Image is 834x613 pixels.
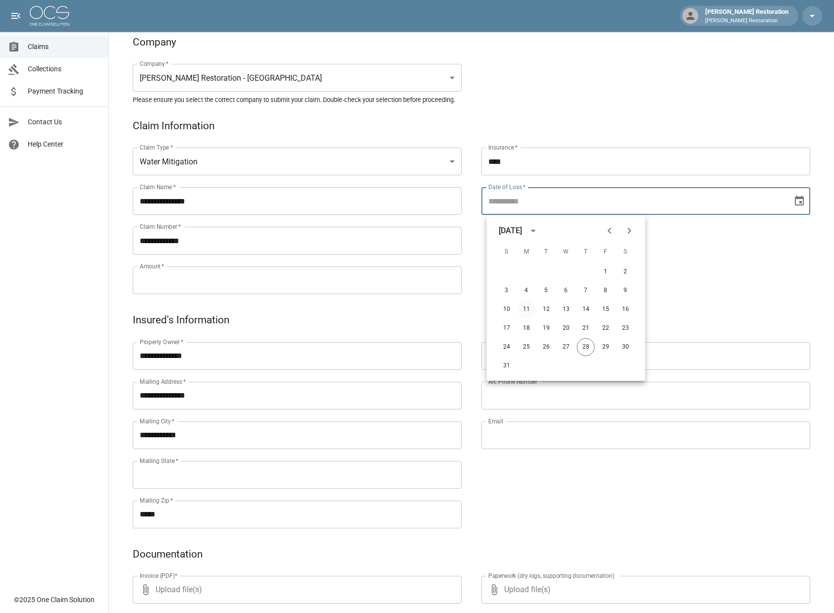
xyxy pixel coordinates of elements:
button: 6 [557,282,575,300]
button: 10 [498,301,516,318]
label: Claim Type [140,143,173,152]
button: 2 [617,263,634,281]
label: Amount [140,262,164,270]
button: 30 [617,338,634,356]
div: [DATE] [499,225,522,237]
label: Company [140,59,169,68]
p: [PERSON_NAME] Restoration [705,17,788,25]
div: [PERSON_NAME] Restoration - [GEOGRAPHIC_DATA] [133,64,462,92]
button: 25 [518,338,535,356]
button: 26 [537,338,555,356]
span: Sunday [498,242,516,262]
span: Monday [518,242,535,262]
button: 16 [617,301,634,318]
label: Claim Name [140,183,176,191]
span: Claims [28,42,101,52]
button: Previous month [600,221,620,241]
button: 7 [577,282,595,300]
button: 5 [537,282,555,300]
img: ocs-logo-white-transparent.png [30,6,69,26]
label: Mailing City [140,417,175,425]
button: 8 [597,282,615,300]
span: Thursday [577,242,595,262]
button: 19 [537,319,555,337]
button: 21 [577,319,595,337]
button: Choose date [789,191,809,211]
button: 12 [537,301,555,318]
button: 15 [597,301,615,318]
span: Saturday [617,242,634,262]
span: Tuesday [537,242,555,262]
label: Insurance [488,143,518,152]
button: 23 [617,319,634,337]
label: Date of Loss [488,183,525,191]
span: Upload file(s) [156,576,435,604]
span: Upload file(s) [504,576,783,604]
div: © 2025 One Claim Solution [14,595,95,605]
label: Property Owner [140,338,184,346]
div: [PERSON_NAME] Restoration [701,7,792,25]
button: 28 [577,338,595,356]
span: Contact Us [28,117,101,127]
span: Help Center [28,139,101,150]
button: 14 [577,301,595,318]
label: Email [488,417,503,425]
span: Friday [597,242,615,262]
label: Invoice (PDF)* [140,571,178,580]
button: 18 [518,319,535,337]
button: 3 [498,282,516,300]
button: Next month [620,221,639,241]
button: 31 [498,357,516,375]
button: 1 [597,263,615,281]
h5: Please ensure you select the correct company to submit your claim. Double-check your selection be... [133,96,810,104]
button: open drawer [6,6,26,26]
button: 17 [498,319,516,337]
div: Water Mitigation [133,148,462,175]
label: Mailing State [140,457,178,465]
span: Payment Tracking [28,86,101,97]
label: Mailing Address [140,377,186,386]
button: 20 [557,319,575,337]
button: 29 [597,338,615,356]
label: Claim Number [140,222,181,231]
span: Collections [28,64,101,74]
button: calendar view is open, switch to year view [525,222,542,239]
button: 27 [557,338,575,356]
button: 13 [557,301,575,318]
button: 24 [498,338,516,356]
button: 4 [518,282,535,300]
label: Paperwork (dry logs, supporting documentation) [488,571,615,580]
button: 11 [518,301,535,318]
button: 9 [617,282,634,300]
span: Wednesday [557,242,575,262]
button: 22 [597,319,615,337]
label: Alt. Phone Number [488,377,537,386]
label: Mailing Zip [140,496,173,505]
